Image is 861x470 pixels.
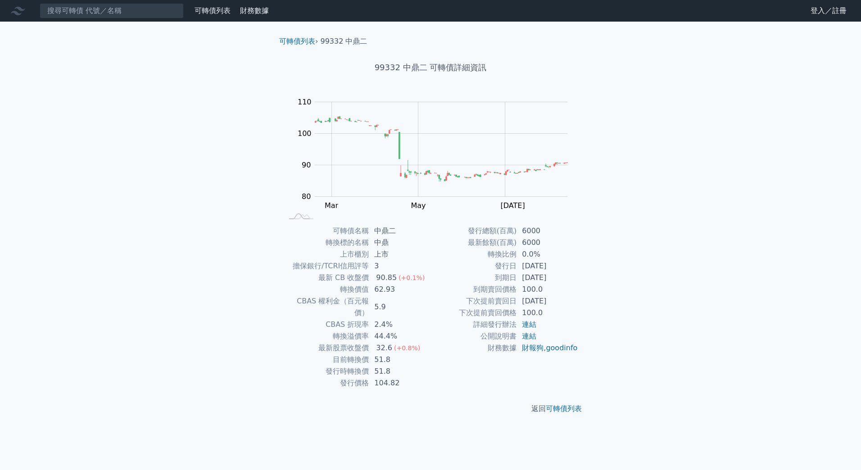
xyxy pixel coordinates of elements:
[430,237,517,249] td: 最新餘額(百萬)
[325,201,339,210] tspan: Mar
[369,237,430,249] td: 中鼎
[430,342,517,354] td: 財務數據
[283,284,369,295] td: 轉換價值
[517,237,578,249] td: 6000
[321,36,367,47] li: 99332 中鼎二
[430,284,517,295] td: 到期賣回價格
[283,342,369,354] td: 最新股票收盤價
[283,295,369,319] td: CBAS 權利金（百元報價）
[369,225,430,237] td: 中鼎二
[430,330,517,342] td: 公開說明書
[369,249,430,260] td: 上市
[369,354,430,366] td: 51.8
[517,249,578,260] td: 0.0%
[522,343,544,352] a: 財報狗
[522,320,536,329] a: 連結
[374,272,399,284] div: 90.85
[369,377,430,389] td: 104.82
[283,319,369,330] td: CBAS 折現率
[517,260,578,272] td: [DATE]
[546,404,582,413] a: 可轉債列表
[283,366,369,377] td: 發行時轉換價
[298,98,312,106] tspan: 110
[369,284,430,295] td: 62.93
[283,237,369,249] td: 轉換標的名稱
[302,161,311,169] tspan: 90
[369,295,430,319] td: 5.9
[430,260,517,272] td: 發行日
[803,4,854,18] a: 登入／註冊
[399,274,425,281] span: (+0.1%)
[279,37,315,45] a: 可轉債列表
[283,272,369,284] td: 最新 CB 收盤價
[374,342,394,354] div: 32.6
[394,344,420,352] span: (+0.8%)
[517,342,578,354] td: ,
[517,225,578,237] td: 6000
[369,366,430,377] td: 51.8
[517,307,578,319] td: 100.0
[517,284,578,295] td: 100.0
[430,225,517,237] td: 發行總額(百萬)
[430,307,517,319] td: 下次提前賣回價格
[195,6,231,15] a: 可轉債列表
[430,319,517,330] td: 詳細發行辦法
[40,3,184,18] input: 搜尋可轉債 代號／名稱
[283,260,369,272] td: 擔保銀行/TCRI信用評等
[283,330,369,342] td: 轉換溢價率
[546,343,577,352] a: goodinfo
[517,272,578,284] td: [DATE]
[293,98,581,228] g: Chart
[279,36,318,47] li: ›
[283,225,369,237] td: 可轉債名稱
[369,330,430,342] td: 44.4%
[369,260,430,272] td: 3
[272,61,589,74] h1: 99332 中鼎二 可轉債詳細資訊
[517,295,578,307] td: [DATE]
[240,6,269,15] a: 財務數據
[369,319,430,330] td: 2.4%
[302,192,311,201] tspan: 80
[411,201,426,210] tspan: May
[283,377,369,389] td: 發行價格
[272,403,589,414] p: 返回
[430,295,517,307] td: 下次提前賣回日
[430,249,517,260] td: 轉換比例
[522,332,536,340] a: 連結
[430,272,517,284] td: 到期日
[501,201,525,210] tspan: [DATE]
[283,249,369,260] td: 上市櫃別
[298,129,312,138] tspan: 100
[283,354,369,366] td: 目前轉換價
